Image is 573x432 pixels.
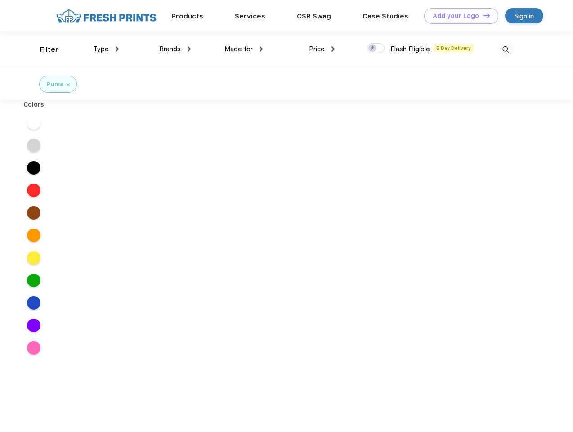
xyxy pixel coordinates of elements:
[505,8,543,23] a: Sign in
[390,45,430,53] span: Flash Eligible
[224,45,253,53] span: Made for
[235,12,265,20] a: Services
[434,44,474,52] span: 5 Day Delivery
[433,12,479,20] div: Add your Logo
[498,42,513,57] img: desktop_search.svg
[67,83,70,86] img: filter_cancel.svg
[46,80,64,89] div: Puma
[260,46,263,52] img: dropdown.png
[331,46,335,52] img: dropdown.png
[515,11,534,21] div: Sign in
[297,12,331,20] a: CSR Swag
[116,46,119,52] img: dropdown.png
[188,46,191,52] img: dropdown.png
[54,8,159,24] img: fo%20logo%202.webp
[40,45,58,55] div: Filter
[483,13,490,18] img: DT
[17,100,51,109] div: Colors
[159,45,181,53] span: Brands
[171,12,203,20] a: Products
[93,45,109,53] span: Type
[309,45,325,53] span: Price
